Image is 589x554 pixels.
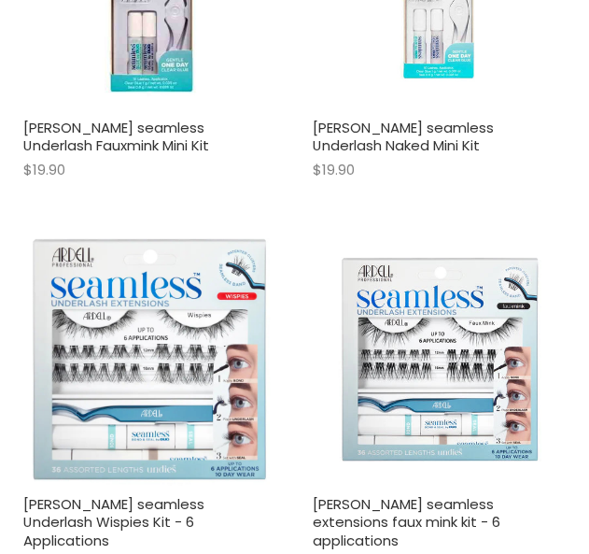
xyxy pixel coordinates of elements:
[23,118,209,156] a: [PERSON_NAME] seamless Underlash Fauxmink Mini Kit
[314,233,567,486] img: Ardell seamless extensions faux mink kit - 6 applications
[23,494,204,550] a: [PERSON_NAME] seamless Underlash Wispies Kit - 6 Applications
[314,494,501,550] a: [PERSON_NAME] seamless extensions faux mink kit - 6 applications
[23,233,276,486] img: Ardell seamless Underlash Wispies Kit - 6 Applications
[314,118,495,156] a: [PERSON_NAME] seamless Underlash Naked Mini Kit
[314,160,356,179] span: $19.90
[23,160,65,179] span: $19.90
